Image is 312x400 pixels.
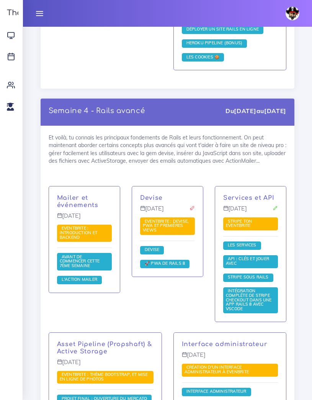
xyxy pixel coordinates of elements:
a: Eventbrite : thème bootstrap, et mise en ligne de photos [60,372,148,382]
a: Avant de commencer cette 7ème semaine [60,254,100,269]
a: Devise [143,247,161,253]
a: Eventbrite : introduction et backend [60,226,97,240]
strong: [DATE] [234,107,256,115]
span: L'Action Mailer [60,277,99,282]
p: [DATE] [182,352,278,364]
a: Déployer un site rails en ligne [185,27,261,32]
a: Intégration complète de Stripe Checkout dans une app Rails 8 avec VSCode [226,288,272,311]
img: avatar [286,6,299,20]
a: Stripe ton Eventbrite [226,219,252,229]
a: Asset Pipeline (Propshaft) & Active Storage [57,341,152,355]
a: Mailer et événements [57,194,98,209]
p: [DATE] [57,213,112,225]
a: Stripe sous Rails [226,275,271,280]
a: API : clés et jouer avec [226,256,269,266]
a: Interface administrateur [185,389,248,394]
a: Devise [140,194,163,201]
span: Intégration complète de Stripe Checkout dans une app Rails 8 avec VSCode [226,288,272,311]
a: Eventbrite : Devise, PWA et premières views [143,219,189,233]
h3: The Hacking Project [5,9,86,17]
a: Création d'un interface administrateur à Evenbrite [185,365,251,375]
p: [DATE] [57,359,154,371]
span: Interface administrateur [185,389,248,394]
span: Devise [143,247,161,252]
a: avatar [282,2,305,24]
span: API : clés et jouer avec [226,256,269,266]
span: Déployer un site rails en ligne [185,26,261,32]
span: Les services [226,242,258,248]
a: L'Action Mailer [60,277,99,282]
p: [DATE] [140,206,195,218]
span: Avant de commencer cette 7ème semaine [60,254,100,268]
a: Services et API [223,194,274,201]
a: Interface administrateur [182,341,268,348]
a: Les services [226,243,258,248]
a: Semaine 4 - Rails avancé [49,107,145,115]
a: 🚀 PWA de Rails 8 [143,261,187,266]
span: Heroku Pipeline (Bonus) [185,40,245,45]
a: Les cookies 🍪 [185,54,222,60]
a: Heroku Pipeline (Bonus) [185,40,245,46]
div: Du au [225,107,286,115]
p: [DATE] [223,206,278,218]
strong: [DATE] [264,107,286,115]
